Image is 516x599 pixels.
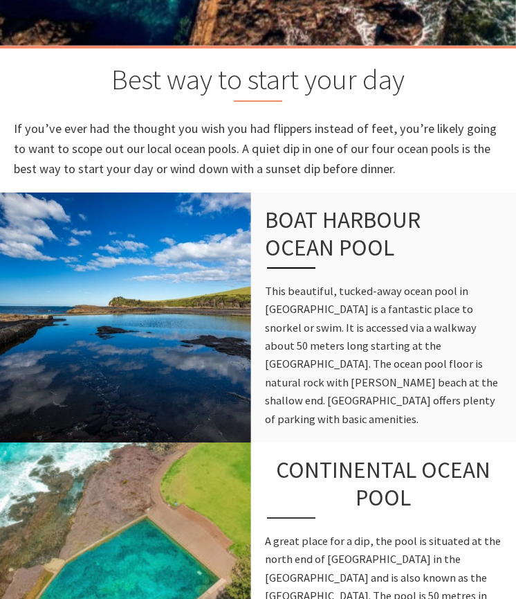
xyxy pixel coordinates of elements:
h3: Continental Ocean Pool [265,456,502,519]
h2: Best way to start your day [14,62,502,102]
p: This beautiful, tucked-away ocean pool in [GEOGRAPHIC_DATA] is a fantastic place to snorkel or sw... [265,283,502,429]
p: If you’ve ever had the thought you wish you had flippers instead of feet, you’re likely going to ... [14,118,502,179]
h3: Boat Harbour Ocean Pool [265,206,479,269]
